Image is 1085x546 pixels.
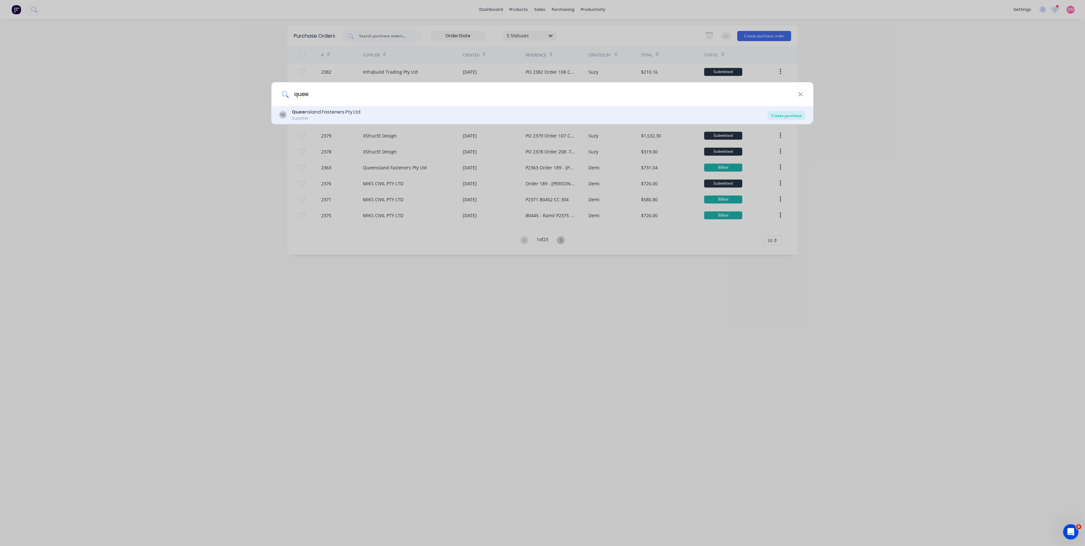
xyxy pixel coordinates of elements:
div: Create purchase [768,111,806,120]
input: Enter a supplier name to create a new order... [289,82,798,106]
iframe: Intercom live chat [1063,524,1079,540]
b: Quee [292,109,306,115]
div: QL [279,111,287,119]
div: Supplier [292,115,361,121]
span: 6 [1076,524,1081,529]
div: nsland Fasteners Pty Ltd [292,109,361,115]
